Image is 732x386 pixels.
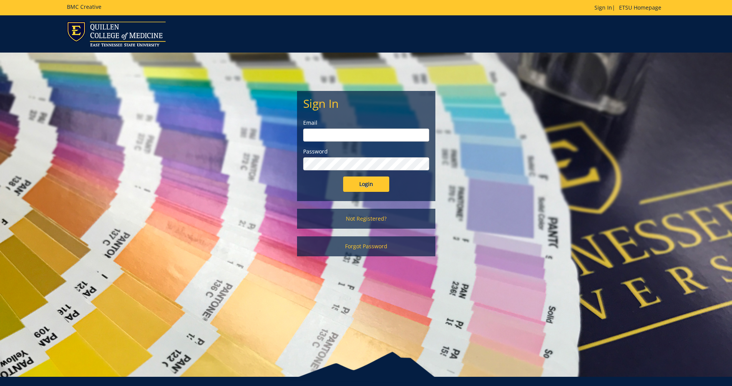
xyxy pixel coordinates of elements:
a: Sign In [594,4,612,11]
h2: Sign In [303,97,429,110]
input: Login [343,177,389,192]
a: Forgot Password [297,236,435,256]
h5: BMC Creative [67,4,101,10]
img: ETSU logo [67,21,166,46]
p: | [594,4,665,12]
a: Not Registered? [297,209,435,229]
label: Password [303,148,429,155]
label: Email [303,119,429,127]
a: ETSU Homepage [615,4,665,11]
